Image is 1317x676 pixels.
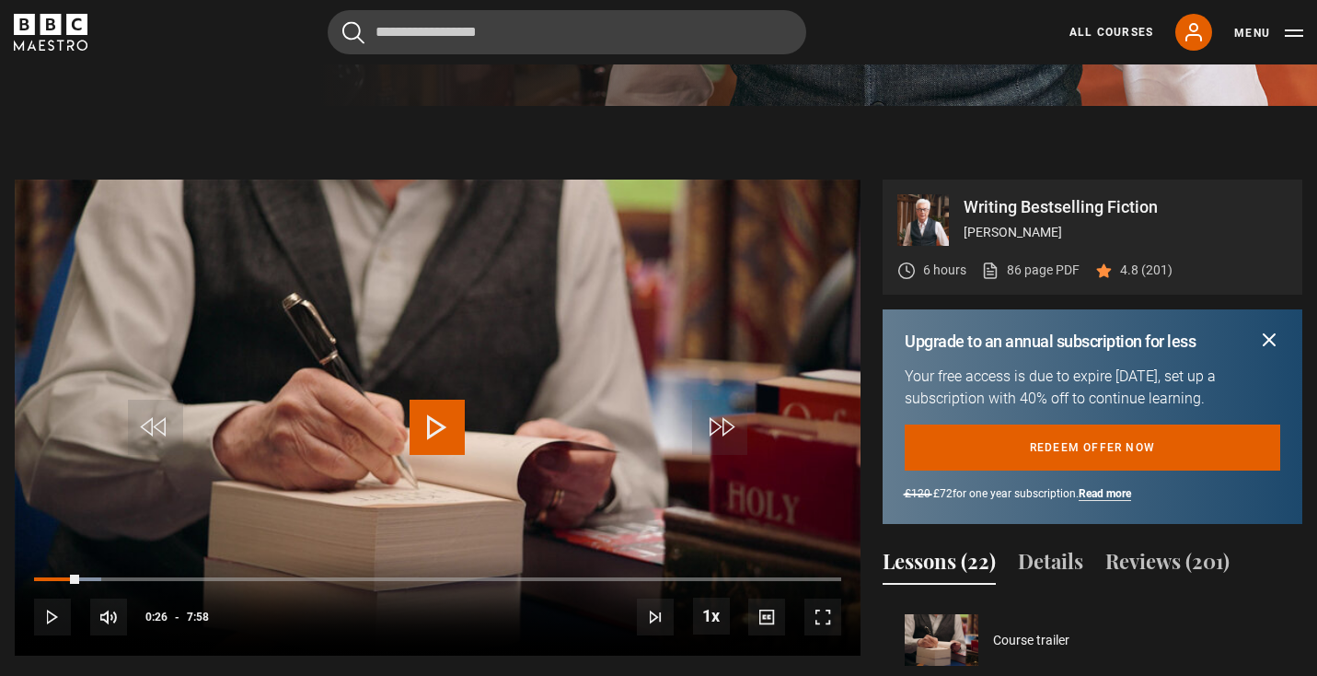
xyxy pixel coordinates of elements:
[14,14,87,51] svg: BBC Maestro
[804,599,841,635] button: Fullscreen
[637,599,674,635] button: Next Lesson
[905,425,1280,471] a: Redeem offer now
[1120,261,1173,280] p: 4.8 (201)
[328,10,806,54] input: Search
[964,199,1288,216] p: Writing Bestselling Fiction
[187,600,209,634] span: 7:58
[905,366,1280,410] p: Your free access is due to expire [DATE], set up a subscription with 40% off to continue learning.
[964,223,1288,242] p: [PERSON_NAME]
[923,261,966,280] p: 6 hours
[883,546,996,585] button: Lessons (22)
[1069,24,1153,41] a: All Courses
[905,487,930,500] span: £120
[693,598,730,635] button: Playback Rate
[342,21,364,44] button: Submit the search query
[1105,546,1230,585] button: Reviews (201)
[1018,546,1083,585] button: Details
[981,261,1080,280] a: 86 page PDF
[748,599,785,635] button: Captions
[145,600,168,634] span: 0:26
[1079,487,1131,501] a: Read more
[905,485,1280,502] p: for one year subscription.
[1234,24,1303,42] button: Toggle navigation
[15,180,861,656] video-js: Video Player
[175,611,179,624] span: -
[90,599,127,635] button: Mute
[993,631,1069,650] a: Course trailer
[34,599,71,635] button: Play
[34,577,841,581] div: Progress Bar
[933,487,953,500] span: £72
[905,332,1196,351] h2: Upgrade to an annual subscription for less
